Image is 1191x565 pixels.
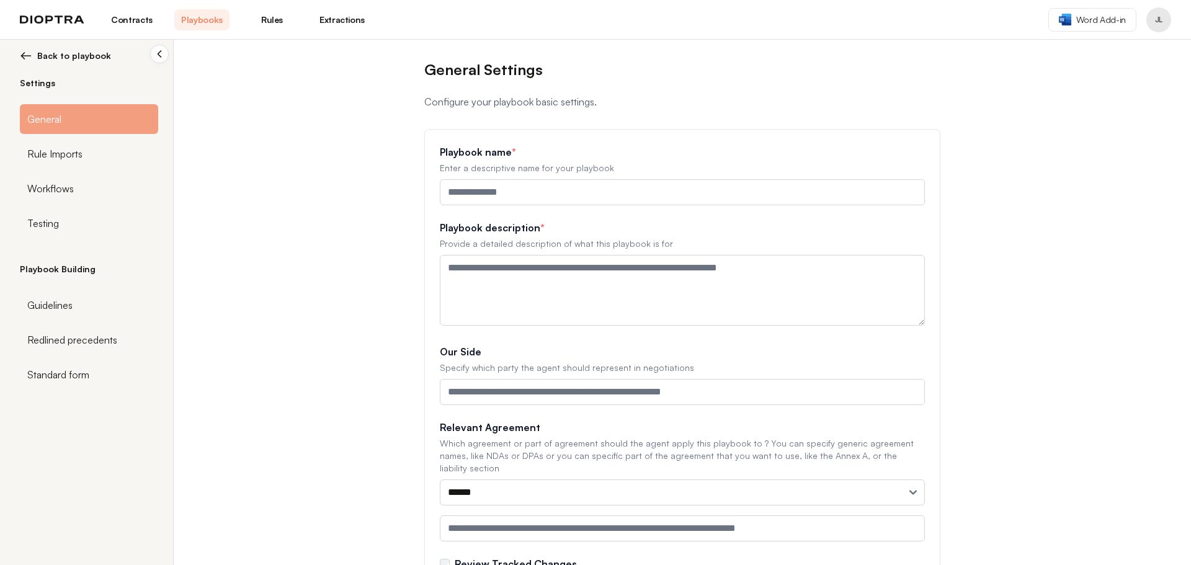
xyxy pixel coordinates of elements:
[440,238,925,250] p: Provide a detailed description of what this playbook is for
[440,362,925,374] p: Specify which party the agent should represent in negotiations
[20,77,158,89] h2: Settings
[20,16,84,24] img: logo
[20,263,158,275] h2: Playbook Building
[104,9,159,30] a: Contracts
[37,50,111,62] span: Back to playbook
[1146,7,1171,32] button: Profile menu
[424,60,940,79] h1: General Settings
[440,420,925,435] label: Relevant Agreement
[27,298,73,313] span: Guidelines
[440,145,925,159] label: Playbook name
[440,344,925,359] label: Our Side
[1076,14,1126,26] span: Word Add-in
[174,9,230,30] a: Playbooks
[20,50,158,62] button: Back to playbook
[440,220,925,235] label: Playbook description
[27,367,89,382] span: Standard form
[27,181,74,196] span: Workflows
[424,94,940,109] p: Configure your playbook basic settings.
[20,50,32,62] img: left arrow
[27,332,117,347] span: Redlined precedents
[440,437,925,474] p: Which agreement or part of agreement should the agent apply this playbook to ? You can specify ge...
[27,112,61,127] span: General
[440,162,925,174] p: Enter a descriptive name for your playbook
[27,146,83,161] span: Rule Imports
[314,9,370,30] a: Extractions
[150,45,169,63] button: Collapse sidebar
[27,216,59,231] span: Testing
[244,9,300,30] a: Rules
[1048,8,1136,32] a: Word Add-in
[1059,14,1071,25] img: word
